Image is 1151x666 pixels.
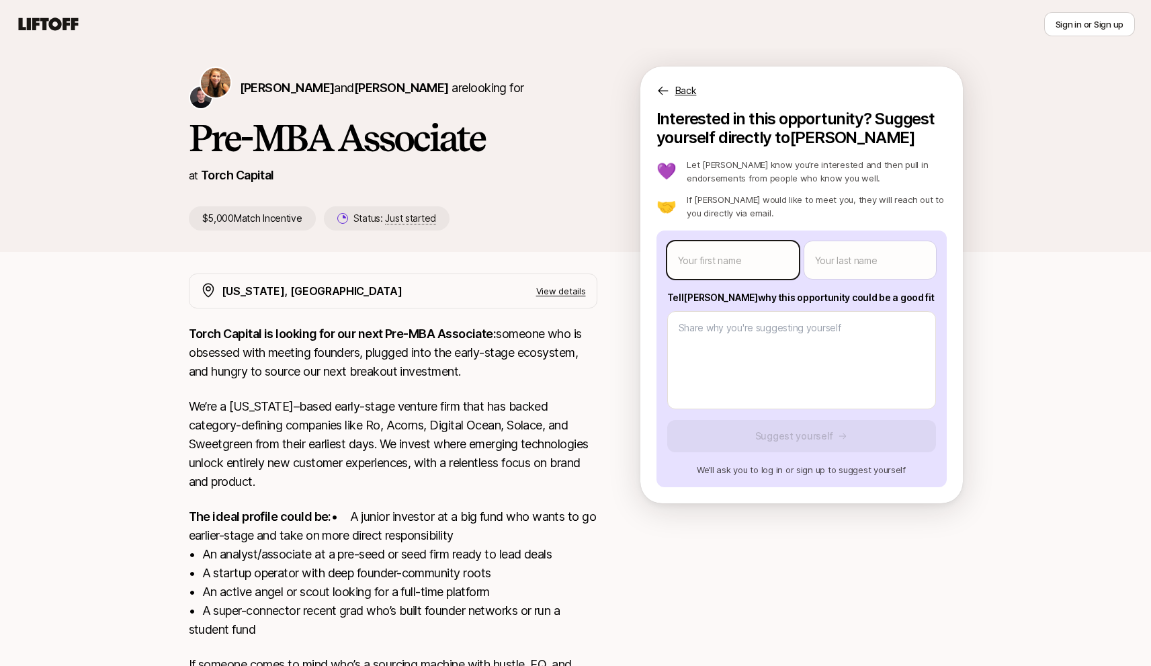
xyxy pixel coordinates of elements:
p: $5,000 Match Incentive [189,206,316,231]
p: • A junior investor at a big fund who wants to go earlier-stage and take on more direct responsib... [189,507,597,639]
p: Let [PERSON_NAME] know you’re interested and then pull in endorsements from people who know you w... [687,158,946,185]
span: and [334,81,448,95]
p: View details [536,284,586,298]
p: 🤝 [656,198,677,214]
p: at [189,167,198,184]
img: Christopher Harper [190,87,212,108]
p: We’re a [US_STATE]–based early-stage venture firm that has backed category-defining companies lik... [189,397,597,491]
strong: The ideal profile could be: [189,509,331,524]
span: [PERSON_NAME] [240,81,335,95]
p: [US_STATE], [GEOGRAPHIC_DATA] [222,282,402,300]
p: We’ll ask you to log in or sign up to suggest yourself [667,463,936,476]
p: are looking for [240,79,524,97]
p: 💜 [656,163,677,179]
span: Just started [385,212,436,224]
p: If [PERSON_NAME] would like to meet you, they will reach out to you directly via email. [687,193,946,220]
img: Katie Reiner [201,68,230,97]
span: [PERSON_NAME] [354,81,449,95]
strong: Torch Capital is looking for our next Pre-MBA Associate: [189,327,497,341]
p: Tell [PERSON_NAME] why this opportunity could be a good fit [667,290,936,306]
p: Interested in this opportunity? Suggest yourself directly to [PERSON_NAME] [656,110,947,147]
a: Torch Capital [201,168,274,182]
h1: Pre-MBA Associate [189,118,597,158]
p: someone who is obsessed with meeting founders, plugged into the early-stage ecosystem, and hungry... [189,325,597,381]
button: Sign in or Sign up [1044,12,1135,36]
p: Status: [353,210,436,226]
p: Back [675,83,697,99]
